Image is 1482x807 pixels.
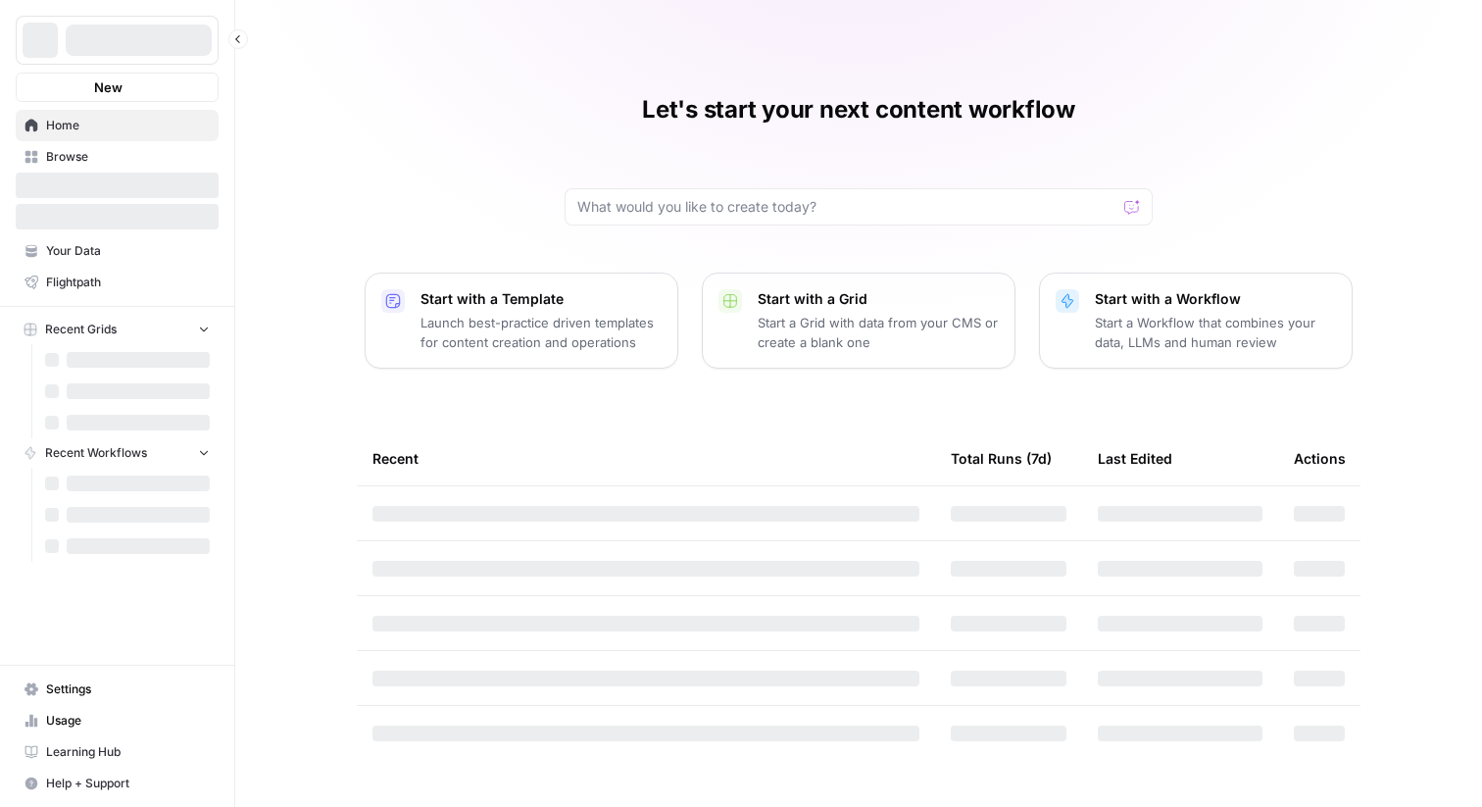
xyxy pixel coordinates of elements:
input: What would you like to create today? [577,197,1116,217]
button: Help + Support [16,768,219,799]
span: Learning Hub [46,743,210,761]
a: Settings [16,674,219,705]
a: Usage [16,705,219,736]
span: Flightpath [46,274,210,291]
span: Home [46,117,210,134]
span: Browse [46,148,210,166]
button: Recent Grids [16,315,219,344]
span: Your Data [46,242,210,260]
span: Help + Support [46,775,210,792]
a: Browse [16,141,219,173]
span: Recent Workflows [45,444,147,462]
p: Start with a Grid [758,289,999,309]
span: Recent Grids [45,321,117,338]
button: Start with a GridStart a Grid with data from your CMS or create a blank one [702,273,1015,369]
button: Start with a WorkflowStart a Workflow that combines your data, LLMs and human review [1039,273,1353,369]
button: New [16,73,219,102]
button: Start with a TemplateLaunch best-practice driven templates for content creation and operations [365,273,678,369]
p: Start a Grid with data from your CMS or create a blank one [758,313,999,352]
div: Last Edited [1098,431,1172,485]
h1: Let's start your next content workflow [642,94,1075,126]
button: Recent Workflows [16,438,219,468]
div: Recent [372,431,919,485]
p: Start with a Template [420,289,662,309]
span: Usage [46,712,210,730]
p: Launch best-practice driven templates for content creation and operations [420,313,662,352]
a: Home [16,110,219,141]
p: Start with a Workflow [1095,289,1336,309]
a: Your Data [16,235,219,267]
div: Actions [1294,431,1346,485]
div: Total Runs (7d) [951,431,1052,485]
p: Start a Workflow that combines your data, LLMs and human review [1095,313,1336,352]
a: Learning Hub [16,736,219,768]
span: New [94,77,123,97]
span: Settings [46,681,210,698]
a: Flightpath [16,267,219,298]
